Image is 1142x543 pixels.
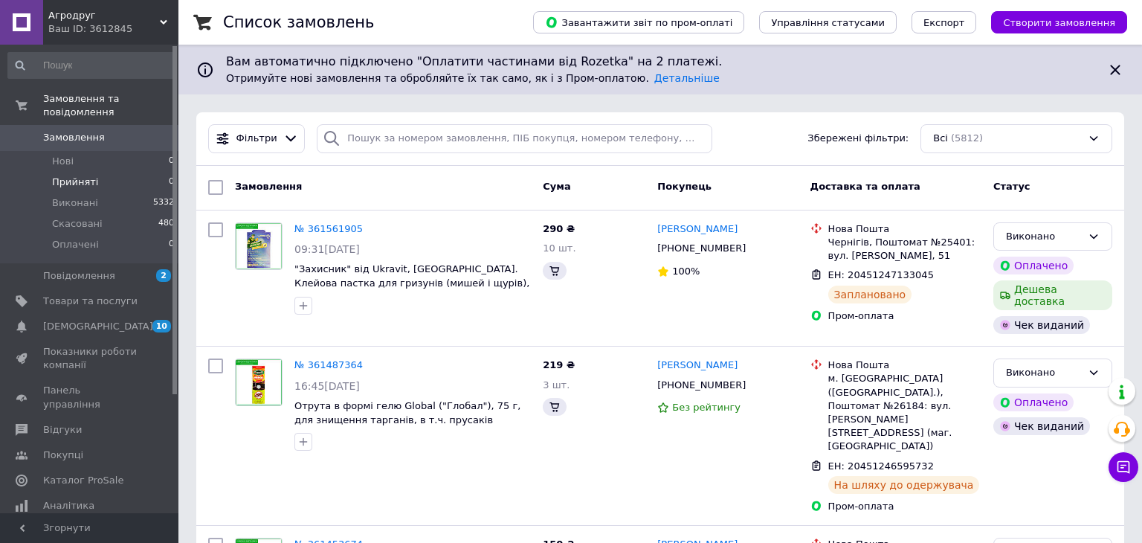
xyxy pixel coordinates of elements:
[169,155,174,168] span: 0
[235,181,302,192] span: Замовлення
[294,223,363,234] a: № 361561905
[654,72,720,84] a: Детальніше
[771,17,885,28] span: Управління статусами
[43,92,178,119] span: Замовлення та повідомлення
[654,239,749,258] div: [PHONE_NUMBER]
[43,320,153,333] span: [DEMOGRAPHIC_DATA]
[294,400,520,425] a: Отрута в формі гелю Global ("Глобал"), 75 г, для знищення тарганів, в т.ч. прусаків
[317,124,712,153] input: Пошук за номером замовлення, ПІБ покупця, номером телефону, Email, номером накладної
[158,217,174,231] span: 480
[43,345,138,372] span: Показники роботи компанії
[294,380,360,392] span: 16:45[DATE]
[657,359,738,373] a: [PERSON_NAME]
[828,236,981,263] div: Чернігів, Поштомат №25401: вул. [PERSON_NAME], 51
[226,72,720,84] span: Отримуйте нові замовлення та обробляйте їх так само, як і з Пром-оплатою.
[993,417,1090,435] div: Чек виданий
[294,263,529,302] a: "Захисник" від Ukravit, [GEOGRAPHIC_DATA]. Клейова пастка для гризунів (мишей і щурів), 13*20 см.
[43,499,94,513] span: Аналітика
[543,223,575,234] span: 290 ₴
[235,222,283,270] a: Фото товару
[657,222,738,237] a: [PERSON_NAME]
[236,223,282,269] img: Фото товару
[828,460,934,472] span: ЕН: 20451246595732
[43,449,83,462] span: Покупці
[543,181,570,192] span: Cума
[1006,229,1082,245] div: Виконано
[1006,365,1082,381] div: Виконано
[810,181,920,192] span: Доставка та оплата
[993,280,1112,310] div: Дешева доставка
[294,359,363,370] a: № 361487364
[43,474,123,487] span: Каталог ProSale
[153,196,174,210] span: 5332
[993,257,1074,274] div: Оплачено
[169,176,174,189] span: 0
[52,155,74,168] span: Нові
[48,9,160,22] span: Агродруг
[43,295,138,308] span: Товари та послуги
[52,176,98,189] span: Прийняті
[828,500,981,513] div: Пром-оплата
[533,11,744,33] button: Завантажити звіт по пром-оплаті
[1003,17,1115,28] span: Створити замовлення
[828,476,980,494] div: На шляху до одержувача
[828,359,981,372] div: Нова Пошта
[52,217,103,231] span: Скасовані
[43,131,105,144] span: Замовлення
[993,316,1090,334] div: Чек виданий
[236,132,277,146] span: Фільтри
[933,132,948,146] span: Всі
[828,222,981,236] div: Нова Пошта
[7,52,175,79] input: Пошук
[545,16,732,29] span: Завантажити звіт по пром-оплаті
[828,286,912,303] div: Заплановано
[828,309,981,323] div: Пром-оплата
[993,181,1030,192] span: Статус
[543,242,575,254] span: 10 шт.
[828,372,981,453] div: м. [GEOGRAPHIC_DATA] ([GEOGRAPHIC_DATA].), Поштомат №26184: вул. [PERSON_NAME][STREET_ADDRESS] (м...
[828,269,934,280] span: ЕН: 20451247133045
[236,359,282,405] img: Фото товару
[169,238,174,251] span: 0
[543,379,570,391] span: 3 шт.
[43,384,138,411] span: Панель управління
[152,320,171,332] span: 10
[654,376,749,395] div: [PHONE_NUMBER]
[672,402,741,413] span: Без рейтингу
[759,11,897,33] button: Управління статусами
[951,132,983,144] span: (5812)
[807,132,909,146] span: Збережені фільтри:
[48,22,178,36] div: Ваш ID: 3612845
[993,393,1074,411] div: Оплачено
[226,54,1094,71] span: Вам автоматично підключено "Оплатити частинами від Rozetka" на 2 платежі.
[52,196,98,210] span: Виконані
[43,423,82,437] span: Відгуки
[235,359,283,406] a: Фото товару
[1109,452,1138,482] button: Чат з покупцем
[294,243,360,255] span: 09:31[DATE]
[156,269,171,282] span: 2
[991,11,1127,33] button: Створити замовлення
[43,269,115,283] span: Повідомлення
[657,181,712,192] span: Покупець
[672,266,700,277] span: 100%
[912,11,977,33] button: Експорт
[52,238,99,251] span: Оплачені
[976,16,1127,28] a: Створити замовлення
[223,13,374,31] h1: Список замовлень
[923,17,965,28] span: Експорт
[543,359,575,370] span: 219 ₴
